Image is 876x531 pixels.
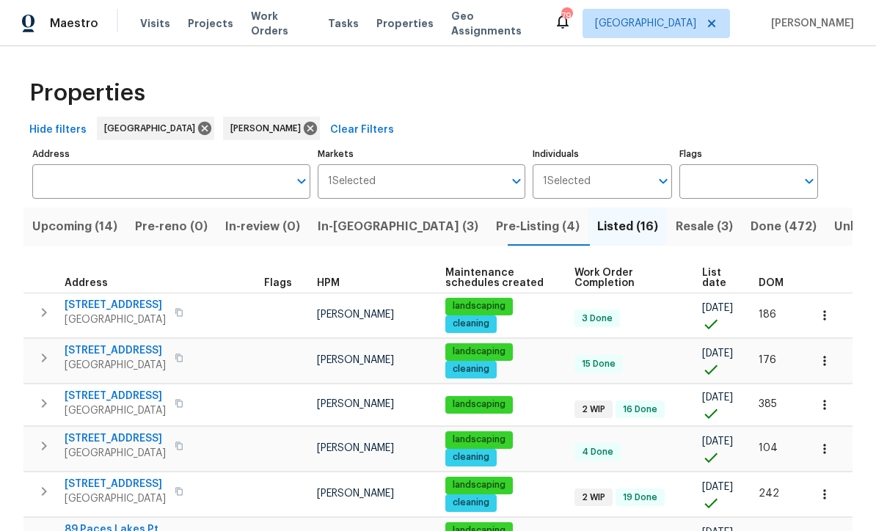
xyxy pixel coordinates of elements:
span: 1 Selected [543,175,591,188]
span: Clear Filters [330,121,394,139]
button: Open [506,171,527,191]
span: Geo Assignments [451,9,536,38]
span: Projects [188,16,233,31]
span: [GEOGRAPHIC_DATA] [65,491,166,506]
span: [STREET_ADDRESS] [65,389,166,403]
span: 3 Done [576,312,618,325]
button: Open [799,171,820,191]
span: [PERSON_NAME] [317,443,394,453]
div: [GEOGRAPHIC_DATA] [97,117,214,140]
span: [PERSON_NAME] [230,121,307,136]
span: In-review (0) [225,216,300,237]
span: [PERSON_NAME] [765,16,854,31]
button: Clear Filters [324,117,400,144]
span: [GEOGRAPHIC_DATA] [65,312,166,327]
button: Open [653,171,674,191]
span: Address [65,278,108,288]
span: Done (472) [751,216,817,237]
span: Visits [140,16,170,31]
label: Flags [679,150,818,158]
span: landscaping [447,433,511,446]
span: [PERSON_NAME] [317,399,394,409]
span: [STREET_ADDRESS] [65,431,166,446]
span: 4 Done [576,446,619,458]
span: Tasks [328,18,359,29]
span: [PERSON_NAME] [317,310,394,320]
span: [GEOGRAPHIC_DATA] [65,403,166,418]
span: [DATE] [702,482,733,492]
span: 16 Done [617,403,663,416]
span: [GEOGRAPHIC_DATA] [65,446,166,461]
span: Upcoming (14) [32,216,117,237]
span: Pre-Listing (4) [496,216,580,237]
span: [DATE] [702,436,733,447]
span: 2 WIP [576,491,611,504]
span: Flags [264,278,292,288]
span: landscaping [447,398,511,411]
button: Open [291,171,312,191]
span: [PERSON_NAME] [317,355,394,365]
span: Properties [29,86,145,100]
span: In-[GEOGRAPHIC_DATA] (3) [318,216,478,237]
label: Markets [318,150,526,158]
span: Resale (3) [676,216,733,237]
span: 2 WIP [576,403,611,416]
span: DOM [759,278,784,288]
span: landscaping [447,479,511,491]
span: List date [702,268,734,288]
span: cleaning [447,497,495,509]
span: Hide filters [29,121,87,139]
span: landscaping [447,300,511,312]
span: 385 [759,399,777,409]
span: [DATE] [702,303,733,313]
span: [STREET_ADDRESS] [65,298,166,312]
span: [GEOGRAPHIC_DATA] [65,358,166,373]
span: 186 [759,310,776,320]
span: HPM [317,278,340,288]
span: cleaning [447,318,495,330]
span: [DATE] [702,348,733,359]
span: 242 [759,488,779,499]
span: Pre-reno (0) [135,216,208,237]
label: Address [32,150,310,158]
span: [STREET_ADDRESS] [65,343,166,358]
span: cleaning [447,363,495,376]
span: Maintenance schedules created [445,268,550,288]
span: 176 [759,355,776,365]
span: Properties [376,16,434,31]
span: 19 Done [617,491,663,504]
span: cleaning [447,451,495,464]
span: Work Orders [251,9,310,38]
span: landscaping [447,345,511,358]
span: [PERSON_NAME] [317,488,394,499]
span: [DATE] [702,392,733,403]
span: Work Order Completion [574,268,677,288]
span: 104 [759,443,778,453]
span: 15 Done [576,358,621,370]
button: Hide filters [23,117,92,144]
span: [GEOGRAPHIC_DATA] [104,121,201,136]
div: 79 [561,9,572,23]
span: Listed (16) [597,216,658,237]
div: [PERSON_NAME] [223,117,320,140]
span: Maestro [50,16,98,31]
label: Individuals [533,150,671,158]
span: [STREET_ADDRESS] [65,477,166,491]
span: [GEOGRAPHIC_DATA] [595,16,696,31]
span: 1 Selected [328,175,376,188]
